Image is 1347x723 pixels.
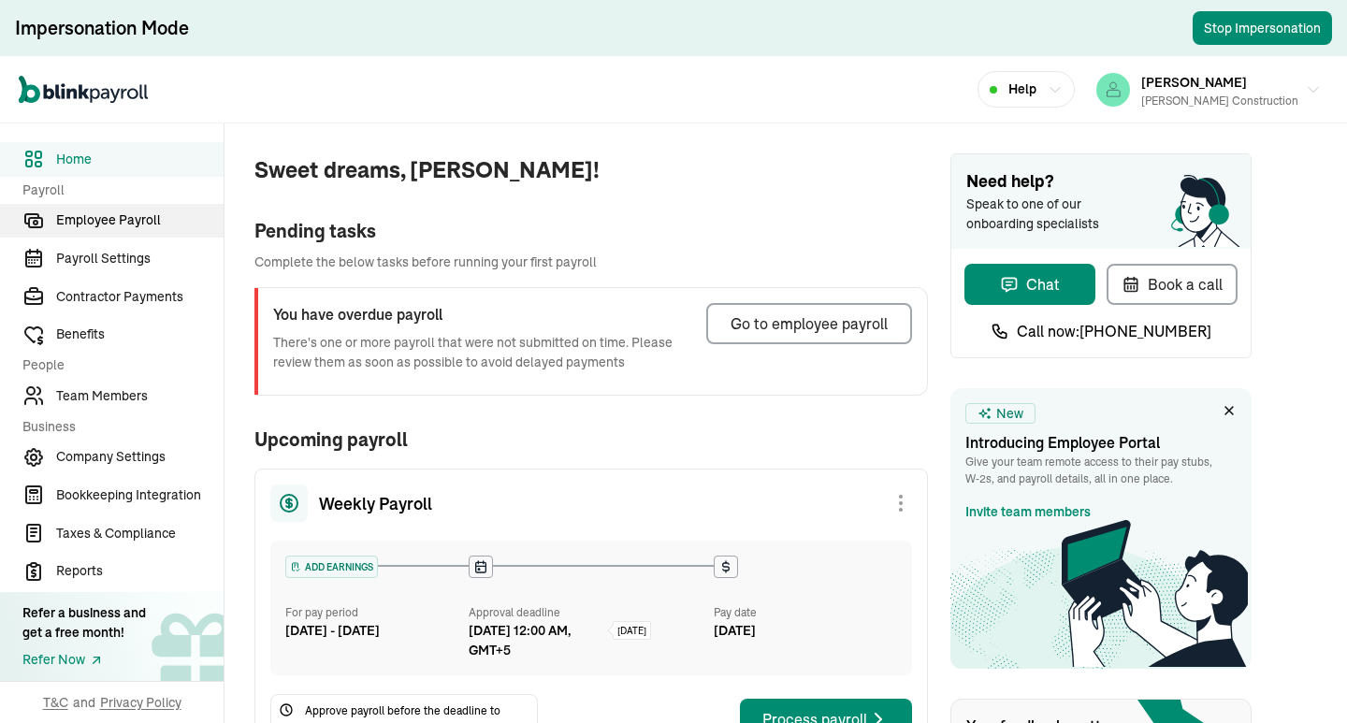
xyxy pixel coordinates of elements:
a: Refer Now [22,650,146,670]
span: Home [56,150,224,169]
button: Stop Impersonation [1193,11,1332,45]
span: T&C [43,693,68,712]
button: [PERSON_NAME][PERSON_NAME] Construction [1089,66,1328,113]
span: New [996,404,1023,424]
button: Help [978,71,1075,108]
span: Bookkeeping Integration [56,485,224,505]
a: Invite team members [965,502,1091,522]
div: For pay period [285,604,469,621]
button: Book a call [1107,264,1238,305]
span: Company Settings [56,447,224,467]
span: Complete the below tasks before running your first payroll [254,253,928,272]
div: Impersonation Mode [15,15,189,41]
button: Go to employee payroll [706,303,912,344]
span: Upcoming payroll [254,426,928,454]
span: [DATE] [617,624,646,638]
button: Chat [964,264,1095,305]
div: Pay date [714,604,897,621]
div: [DATE] 12:00 AM, GMT+5 [469,621,609,660]
span: Business [22,417,212,437]
div: ADD EARNINGS [286,557,377,577]
p: Give your team remote access to their pay stubs, W‑2s, and payroll details, all in one place. [965,454,1237,487]
span: Sweet dreams, [PERSON_NAME]! [254,153,928,187]
div: Book a call [1122,273,1223,296]
p: There's one or more payroll that were not submitted on time. Please review them as soon as possib... [273,333,691,372]
span: Team Members [56,386,224,406]
h3: Introducing Employee Portal [965,431,1237,454]
span: Taxes & Compliance [56,524,224,543]
span: Reports [56,561,224,581]
div: Pending tasks [254,217,928,245]
span: People [22,355,212,375]
span: Payroll [22,181,212,200]
div: [PERSON_NAME] Construction [1141,93,1298,109]
span: Employee Payroll [56,210,224,230]
span: Payroll Settings [56,249,224,268]
div: Refer a business and get a free month! [22,603,146,643]
span: Weekly Payroll [319,491,432,516]
span: Call now: [PHONE_NUMBER] [1017,320,1211,342]
h3: You have overdue payroll [273,303,691,325]
span: Speak to one of our onboarding specialists [966,195,1125,234]
span: Need help? [966,169,1236,195]
div: Go to employee payroll [731,312,888,335]
div: Chat [1000,273,1060,296]
iframe: Chat Widget [1036,521,1347,723]
div: [DATE] - [DATE] [285,621,469,641]
nav: Global [19,63,148,117]
span: Privacy Policy [100,693,181,712]
span: Benefits [56,325,224,344]
div: Approval deadline [469,604,706,621]
div: [DATE] [714,621,897,641]
span: [PERSON_NAME] [1141,74,1247,91]
span: Contractor Payments [56,287,224,307]
span: Help [1008,80,1036,99]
